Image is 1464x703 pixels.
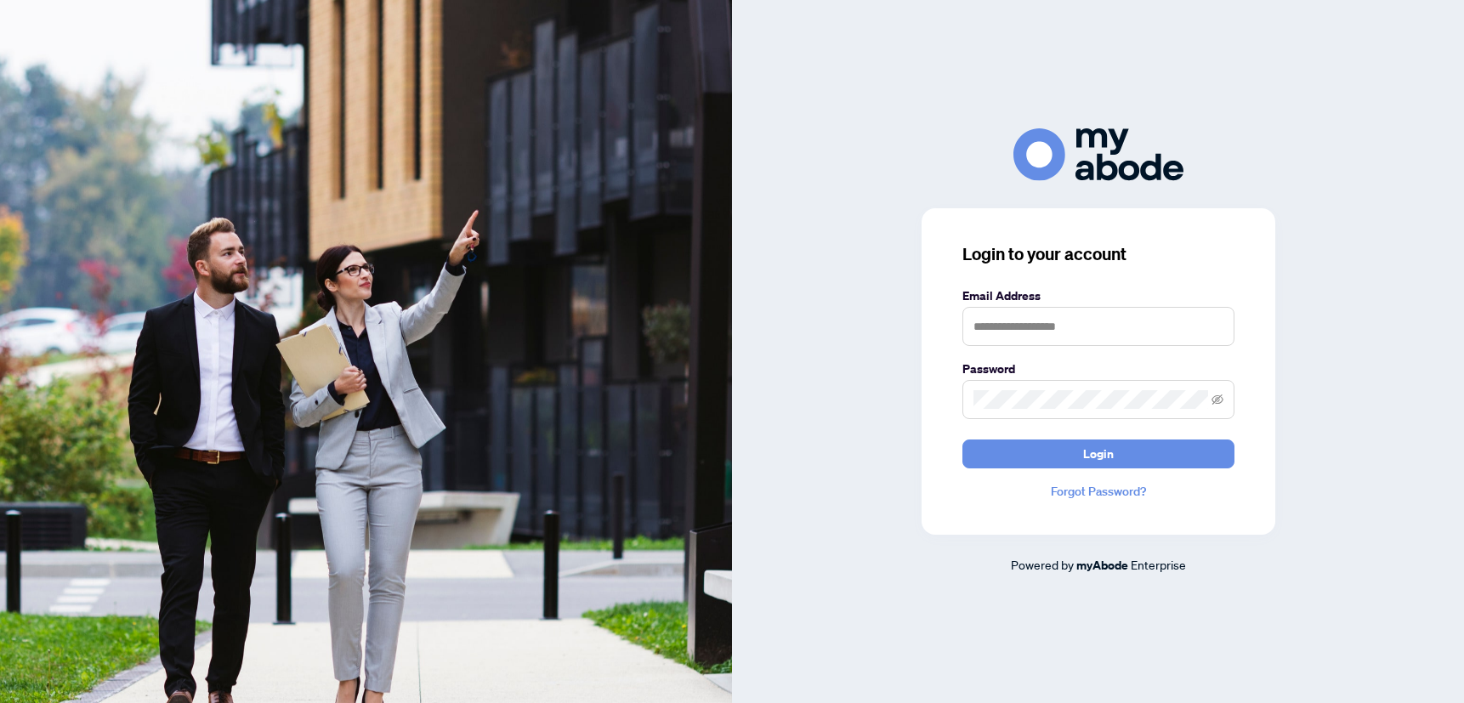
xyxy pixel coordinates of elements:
img: ma-logo [1013,128,1183,180]
h3: Login to your account [962,242,1234,266]
label: Password [962,360,1234,378]
label: Email Address [962,286,1234,305]
span: eye-invisible [1211,394,1223,405]
a: myAbode [1076,556,1128,575]
a: Forgot Password? [962,482,1234,501]
button: Login [962,439,1234,468]
span: Enterprise [1131,557,1186,572]
span: Login [1083,440,1114,468]
span: Powered by [1011,557,1074,572]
